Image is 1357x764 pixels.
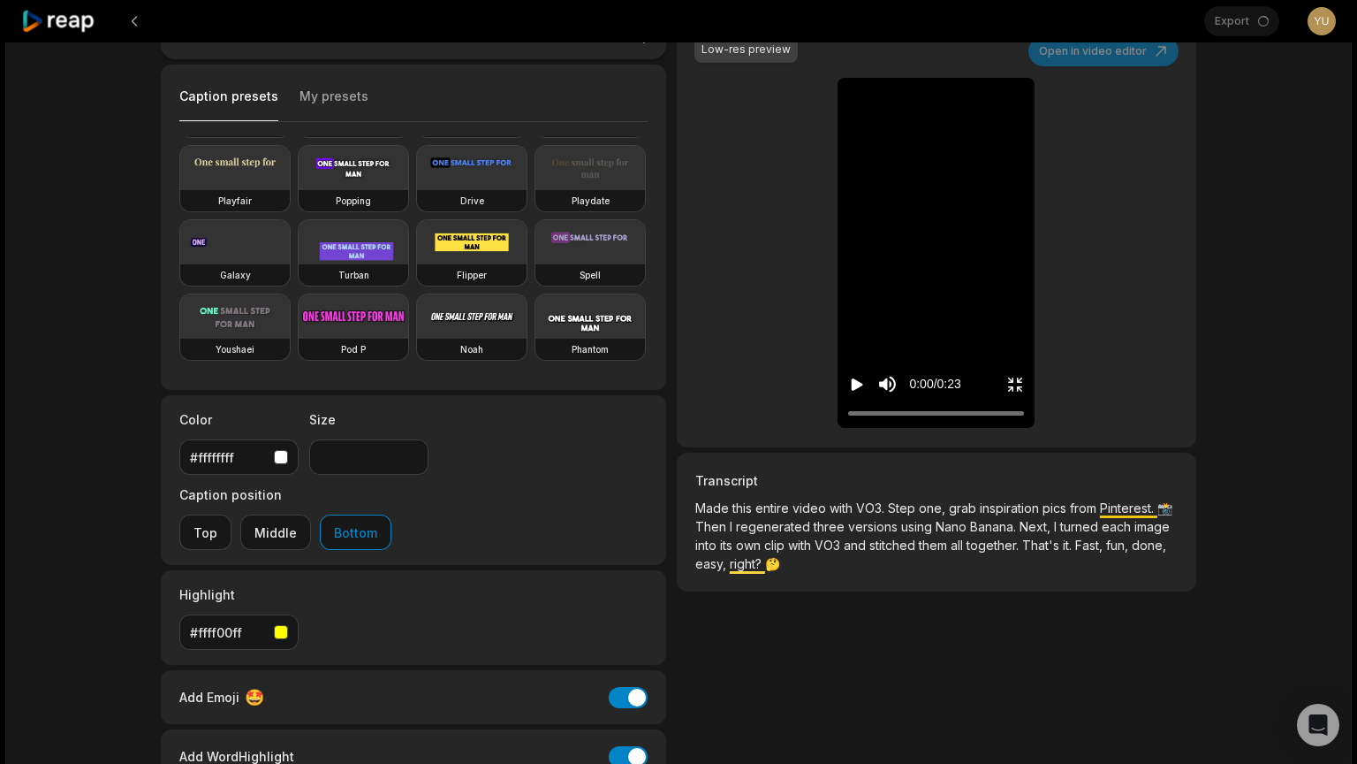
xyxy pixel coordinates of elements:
[856,500,888,516] span: VO3.
[764,538,788,553] span: clip
[572,342,609,356] h3: Phantom
[695,519,730,534] span: Then
[1070,500,1100,516] span: from
[460,194,484,208] h3: Drive
[179,439,299,475] button: #ffffffff
[179,410,299,429] label: Color
[309,410,428,429] label: Size
[299,88,368,121] button: My presets
[239,749,294,764] span: Highlight
[736,519,814,534] span: regenerated
[967,538,1022,553] span: together.
[736,538,764,553] span: own
[888,500,919,516] span: Step
[1060,519,1102,534] span: turned
[341,342,366,356] h3: Pod P
[876,373,898,395] button: Mute sound
[909,375,960,393] div: 0:00 / 0:23
[1022,538,1063,553] span: That's
[338,268,369,282] h3: Turban
[179,615,299,650] button: #ffff00ff
[572,194,610,208] h3: Playdate
[179,88,278,122] button: Caption presets
[179,485,391,504] label: Caption position
[1075,538,1106,553] span: Fast,
[1063,538,1075,553] span: it.
[815,538,844,553] span: VO3
[1042,500,1070,516] span: pics
[245,685,264,709] span: 🤩
[732,500,755,516] span: this
[695,499,1178,587] p: 📸 🤔
[1132,538,1166,553] span: done,
[1006,368,1024,401] button: Exit fullscreen
[919,538,951,553] span: them
[1106,538,1132,553] span: fun,
[240,515,311,550] button: Middle
[336,194,371,208] h3: Popping
[179,585,299,604] label: Highlight
[1054,519,1060,534] span: I
[695,556,730,571] span: easy,
[730,556,765,571] span: right?
[216,342,254,356] h3: Youshaei
[936,519,970,534] span: Nano
[919,500,949,516] span: one,
[190,623,267,642] div: #ffff00ff
[218,194,252,208] h3: Playfair
[320,515,391,550] button: Bottom
[901,519,936,534] span: using
[755,500,792,516] span: entire
[695,500,732,516] span: Made
[695,471,1178,490] h3: Transcript
[701,42,791,57] div: Low-res preview
[460,342,483,356] h3: Noah
[730,519,736,534] span: I
[580,268,601,282] h3: Spell
[848,368,866,401] button: Play video
[949,500,980,516] span: grab
[788,538,815,553] span: with
[720,538,736,553] span: its
[848,519,901,534] span: versions
[695,538,720,553] span: into
[844,538,869,553] span: and
[1102,519,1134,534] span: each
[830,500,856,516] span: with
[1297,704,1339,746] div: Open Intercom Messenger
[179,688,239,707] span: Add Emoji
[190,448,267,467] div: #ffffffff
[1020,519,1054,534] span: Next,
[457,268,487,282] h3: Flipper
[970,519,1020,534] span: Banana.
[980,500,1042,516] span: inspiration
[814,519,848,534] span: three
[951,538,967,553] span: all
[1134,519,1170,534] span: image
[1100,500,1157,516] span: Pinterest.
[792,500,830,516] span: video
[179,515,231,550] button: Top
[869,538,919,553] span: stitched
[220,268,251,282] h3: Galaxy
